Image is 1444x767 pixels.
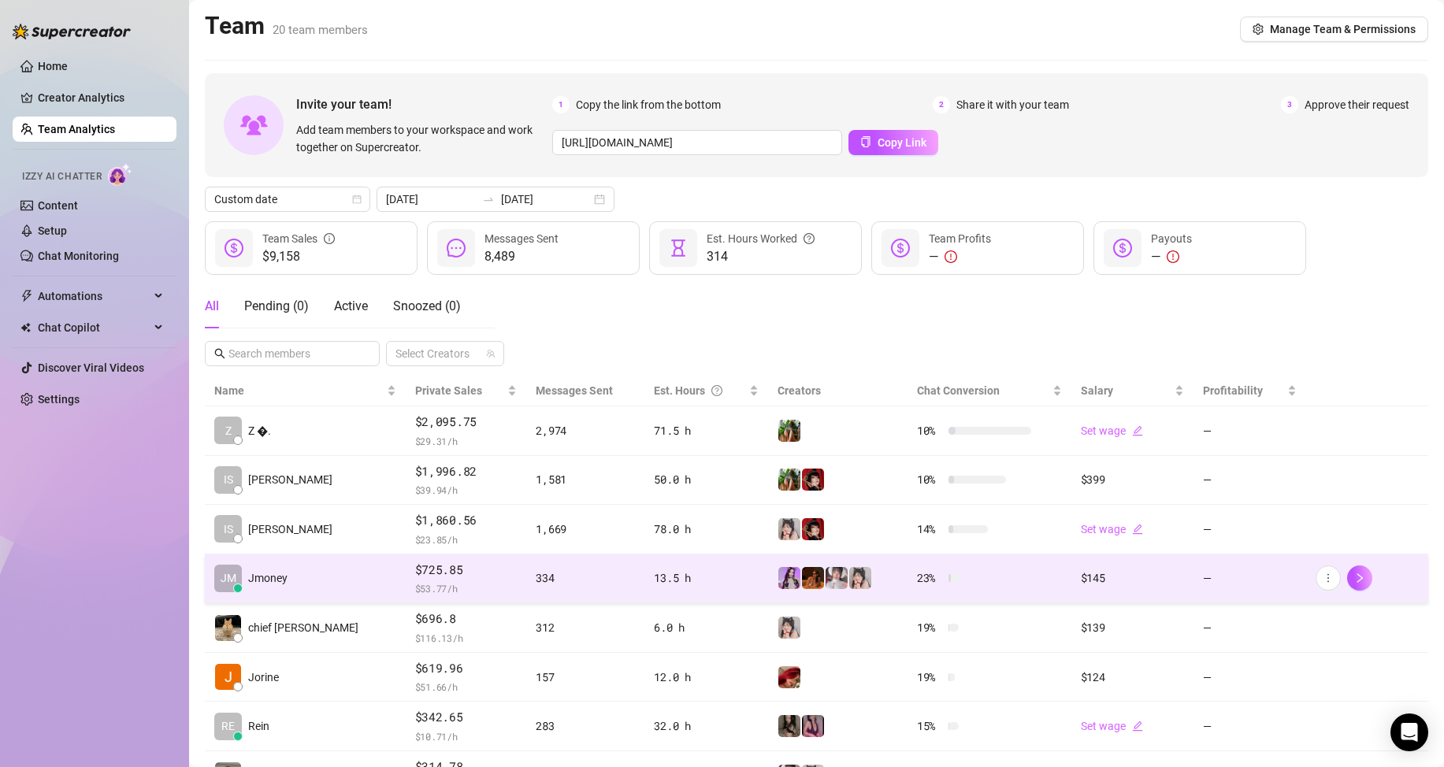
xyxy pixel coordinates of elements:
span: dollar-circle [225,239,243,258]
img: Sabrina [778,469,800,491]
a: Team Analytics [38,123,115,135]
span: Copy Link [878,136,926,149]
td: — [1193,603,1306,653]
img: AI Chatter [108,163,132,186]
span: Manage Team & Permissions [1270,23,1416,35]
img: Ani [778,518,800,540]
img: Ani [849,567,871,589]
img: Rosie [826,567,848,589]
span: edit [1132,524,1143,535]
a: Set wageedit [1081,720,1143,732]
span: Active [334,298,368,313]
span: Team Profits [929,232,991,245]
span: right [1354,572,1365,584]
div: 157 [536,669,635,686]
span: dollar-circle [1113,239,1132,258]
img: Miss [802,469,824,491]
span: Private Sales [415,384,482,397]
span: edit [1132,721,1143,732]
span: Salary [1081,384,1113,397]
div: — [1151,247,1192,266]
span: Z �. [248,422,271,439]
span: hourglass [669,239,688,258]
div: 78.0 h [654,521,758,538]
img: Ani [778,617,800,639]
td: — [1193,653,1306,702]
td: — [1193,456,1306,506]
div: Open Intercom Messenger [1390,713,1428,751]
span: IS [224,471,233,488]
span: JM [221,569,236,587]
span: Snoozed ( 0 ) [393,298,461,313]
span: $ 29.31 /h [415,433,518,449]
span: Rein [248,717,269,735]
div: 1,581 [536,471,635,488]
span: Jorine [248,669,279,686]
span: Automations [38,283,150,309]
a: Set wageedit [1081,523,1143,535]
span: Izzy AI Chatter [22,169,102,184]
span: 10 % [917,471,942,488]
span: chief [PERSON_NAME] [248,619,358,636]
span: 1 [552,96,570,113]
div: All [205,297,219,316]
span: Messages Sent [484,232,559,245]
img: Lil [802,715,824,737]
div: 50.0 h [654,471,758,488]
img: logo-BBDzfeDw.svg [13,24,131,39]
span: Payouts [1151,232,1192,245]
span: $342.65 [415,708,518,727]
div: Team Sales [262,230,335,247]
div: 71.5 h [654,422,758,439]
span: Add team members to your workspace and work together on Supercreator. [296,121,546,156]
a: Discover Viral Videos [38,361,144,374]
img: Sabrina [778,420,800,442]
div: $145 [1081,569,1184,587]
div: Pending ( 0 ) [244,297,309,316]
div: Est. Hours [654,382,745,399]
span: $9,158 [262,247,335,266]
th: Name [205,376,406,406]
span: Jmoney [248,569,288,587]
span: Messages Sent [536,384,613,397]
span: Name [214,382,384,399]
span: $ 39.94 /h [415,482,518,498]
span: 19 % [917,669,942,686]
span: $ 51.66 /h [415,679,518,695]
img: Jorine [215,664,241,690]
span: [PERSON_NAME] [248,471,332,488]
img: Miss [802,518,824,540]
span: Copy the link from the bottom [576,96,721,113]
div: 334 [536,569,635,587]
a: Setup [38,224,67,237]
span: $ 53.77 /h [415,580,518,596]
span: swap-right [482,193,495,206]
td: — [1193,554,1306,604]
div: 13.5 h [654,569,758,587]
div: Est. Hours Worked [707,230,815,247]
span: 10 % [917,422,942,439]
h2: Team [205,11,368,41]
span: $696.8 [415,610,518,628]
span: [PERSON_NAME] [248,521,332,538]
div: 283 [536,717,635,735]
span: calendar [352,195,362,204]
input: Start date [386,191,476,208]
span: team [486,349,496,358]
span: $ 23.85 /h [415,532,518,547]
span: exclamation-circle [945,250,957,263]
span: IS [224,521,233,538]
span: more [1323,572,1334,584]
span: 20 team members [273,23,368,37]
a: Creator Analytics [38,85,164,110]
img: Mich [778,666,800,688]
div: 1,669 [536,521,635,538]
div: 32.0 h [654,717,758,735]
div: 12.0 h [654,669,758,686]
span: thunderbolt [20,290,33,302]
td: — [1193,505,1306,554]
div: 6.0 h [654,619,758,636]
span: Chat Copilot [38,315,150,340]
span: Invite your team! [296,94,552,114]
span: question-circle [804,230,815,247]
